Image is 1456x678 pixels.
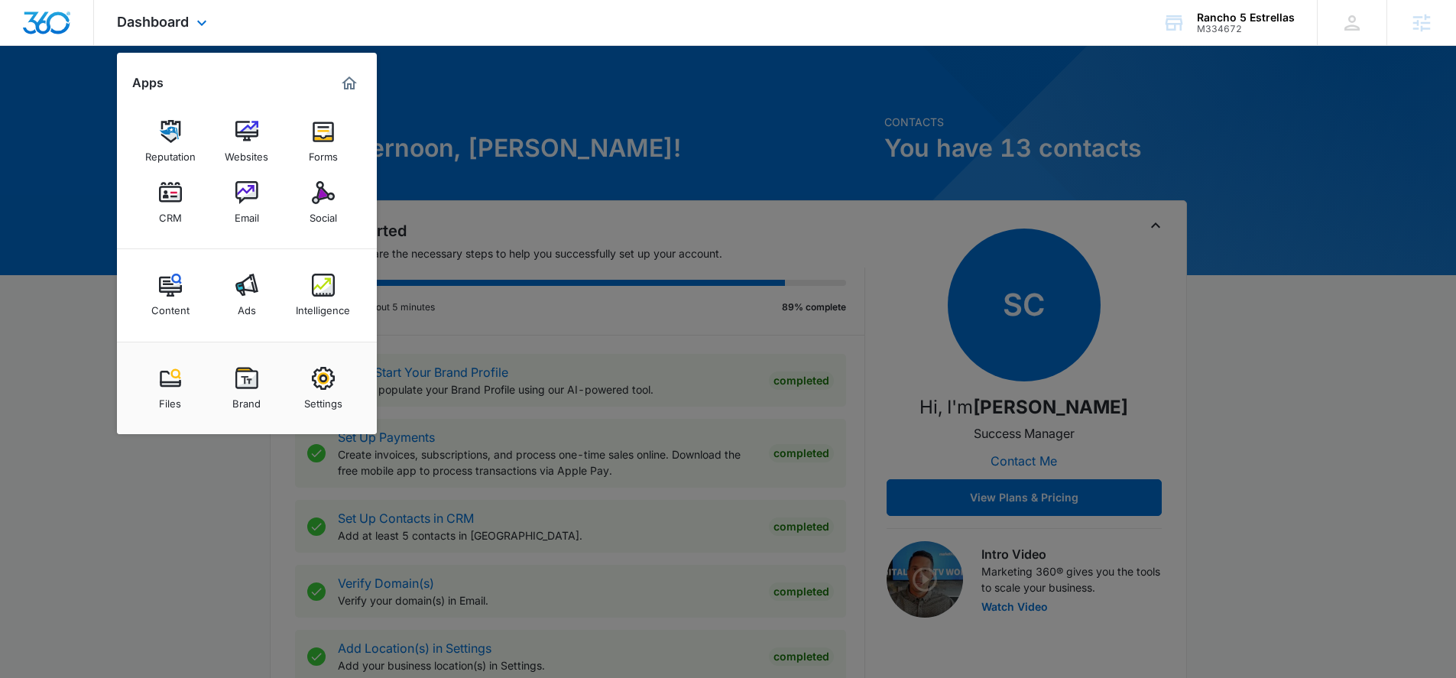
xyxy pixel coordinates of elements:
[218,266,276,324] a: Ads
[132,76,164,90] h2: Apps
[141,174,199,232] a: CRM
[1197,11,1295,24] div: account name
[235,204,259,224] div: Email
[225,143,268,163] div: Websites
[141,112,199,170] a: Reputation
[294,174,352,232] a: Social
[141,359,199,417] a: Files
[218,359,276,417] a: Brand
[304,390,342,410] div: Settings
[296,297,350,316] div: Intelligence
[1197,24,1295,34] div: account id
[218,112,276,170] a: Websites
[159,204,182,224] div: CRM
[151,297,190,316] div: Content
[117,14,189,30] span: Dashboard
[294,266,352,324] a: Intelligence
[141,266,199,324] a: Content
[310,204,337,224] div: Social
[238,297,256,316] div: Ads
[145,143,196,163] div: Reputation
[337,71,362,96] a: Marketing 360® Dashboard
[294,359,352,417] a: Settings
[159,390,181,410] div: Files
[309,143,338,163] div: Forms
[232,390,261,410] div: Brand
[294,112,352,170] a: Forms
[218,174,276,232] a: Email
